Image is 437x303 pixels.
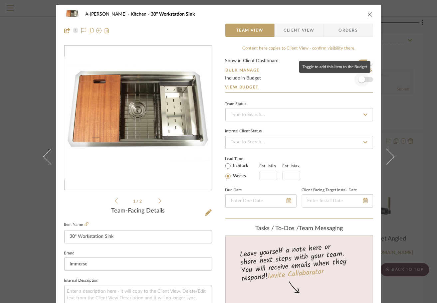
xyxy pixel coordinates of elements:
input: Type to Search… [225,108,373,121]
img: acf6466d-bd19-443c-87eb-deb799300456_48x40.jpg [64,8,80,21]
span: Tasks / To-Dos / [255,226,299,231]
img: acf6466d-bd19-443c-87eb-deb799300456_436x436.jpg [66,46,210,190]
button: close [367,11,373,17]
span: 1 [133,199,136,203]
label: Weeks [232,173,246,179]
label: Brand [64,252,75,255]
span: Kitchen [131,12,151,17]
button: Bulk Manage [225,67,260,73]
span: Client View [284,24,315,37]
div: Leave yourself a note here or share next steps with your team. You will receive emails when they ... [224,240,374,284]
div: Team Status [225,102,247,106]
div: Team-Facing Details [64,208,212,215]
input: Enter Item Name [64,230,212,243]
div: Content here copies to Client View - confirm visibility there. [225,45,373,52]
mat-radio-group: Select item type [225,162,260,180]
input: Enter Due Date [225,194,297,208]
input: Enter Install Date [302,194,373,208]
a: Invite Collaborator [267,266,324,283]
div: 0 [65,46,212,190]
label: Est. Min [260,164,277,168]
button: Dashboard Settings [318,67,373,73]
label: Item Name [64,222,89,227]
span: / [136,199,139,203]
img: Remove from project [104,28,109,33]
label: Lead Time [225,156,260,162]
label: In Stock [232,163,249,169]
input: Type to Search… [225,136,373,149]
label: Internal Description [64,279,99,282]
span: 30" Workstation Sink [151,12,195,17]
div: Internal Client Status [225,130,262,133]
span: A-[PERSON_NAME] [86,12,131,17]
a: View Budget [225,84,373,90]
label: Due Date [225,189,242,192]
span: 2 [139,199,143,203]
span: Team View [236,24,264,37]
div: team Messaging [225,225,373,232]
input: Enter Brand [64,257,212,271]
span: Orders [331,24,365,37]
label: Client-Facing Target Install Date [302,189,357,192]
label: Est. Max [283,164,300,168]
